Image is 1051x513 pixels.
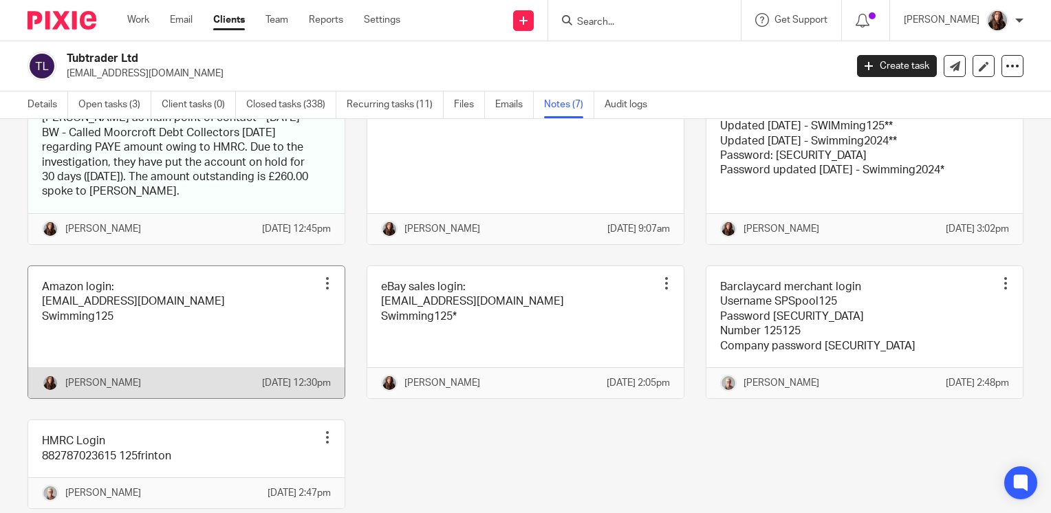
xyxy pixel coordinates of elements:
[347,91,444,118] a: Recurring tasks (11)
[266,13,288,27] a: Team
[309,13,343,27] a: Reports
[127,13,149,27] a: Work
[544,91,594,118] a: Notes (7)
[262,376,331,390] p: [DATE] 12:30pm
[28,91,68,118] a: Details
[65,222,141,236] p: [PERSON_NAME]
[381,221,398,237] img: IMG_0011.jpg
[262,222,331,236] p: [DATE] 12:45pm
[404,222,480,236] p: [PERSON_NAME]
[607,376,670,390] p: [DATE] 2:05pm
[42,375,58,391] img: IMG_0011.jpg
[576,17,700,29] input: Search
[67,67,836,80] p: [EMAIL_ADDRESS][DOMAIN_NAME]
[904,13,979,27] p: [PERSON_NAME]
[42,485,58,501] img: KR%20update.jpg
[213,13,245,27] a: Clients
[607,222,670,236] p: [DATE] 9:07am
[65,486,141,500] p: [PERSON_NAME]
[986,10,1008,32] img: IMG_0011.jpg
[42,221,58,237] img: IMG_0011.jpg
[605,91,658,118] a: Audit logs
[720,221,737,237] img: IMG_0011.jpg
[857,55,937,77] a: Create task
[162,91,236,118] a: Client tasks (0)
[170,13,193,27] a: Email
[246,91,336,118] a: Closed tasks (338)
[381,375,398,391] img: IMG_0011.jpg
[268,486,331,500] p: [DATE] 2:47pm
[495,91,534,118] a: Emails
[67,52,682,66] h2: Tubtrader Ltd
[364,13,400,27] a: Settings
[946,376,1009,390] p: [DATE] 2:48pm
[720,375,737,391] img: KR%20update.jpg
[404,376,480,390] p: [PERSON_NAME]
[65,376,141,390] p: [PERSON_NAME]
[744,222,819,236] p: [PERSON_NAME]
[454,91,485,118] a: Files
[946,222,1009,236] p: [DATE] 3:02pm
[774,15,827,25] span: Get Support
[78,91,151,118] a: Open tasks (3)
[744,376,819,390] p: [PERSON_NAME]
[28,11,96,30] img: Pixie
[28,52,56,80] img: svg%3E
